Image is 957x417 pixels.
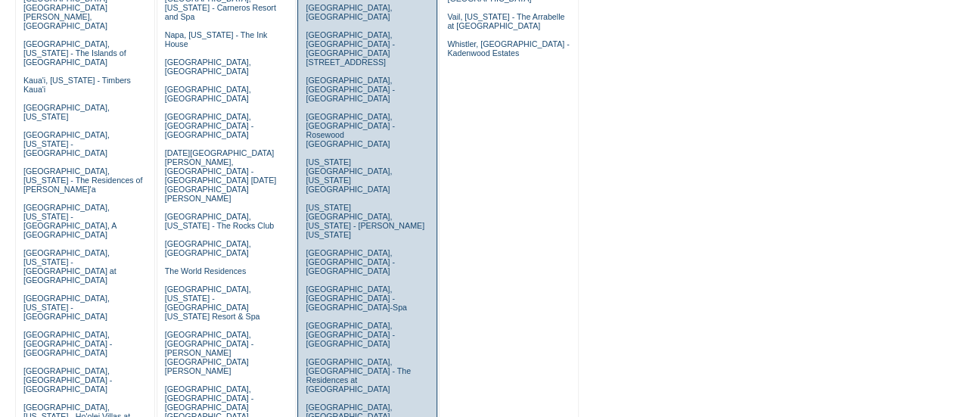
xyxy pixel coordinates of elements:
[306,76,394,103] a: [GEOGRAPHIC_DATA], [GEOGRAPHIC_DATA] - [GEOGRAPHIC_DATA]
[165,85,251,103] a: [GEOGRAPHIC_DATA], [GEOGRAPHIC_DATA]
[165,330,253,375] a: [GEOGRAPHIC_DATA], [GEOGRAPHIC_DATA] - [PERSON_NAME][GEOGRAPHIC_DATA][PERSON_NAME]
[23,39,126,67] a: [GEOGRAPHIC_DATA], [US_STATE] - The Islands of [GEOGRAPHIC_DATA]
[306,157,392,194] a: [US_STATE][GEOGRAPHIC_DATA], [US_STATE][GEOGRAPHIC_DATA]
[165,112,253,139] a: [GEOGRAPHIC_DATA], [GEOGRAPHIC_DATA] - [GEOGRAPHIC_DATA]
[306,357,411,394] a: [GEOGRAPHIC_DATA], [GEOGRAPHIC_DATA] - The Residences at [GEOGRAPHIC_DATA]
[165,58,251,76] a: [GEOGRAPHIC_DATA], [GEOGRAPHIC_DATA]
[447,39,569,58] a: Whistler, [GEOGRAPHIC_DATA] - Kadenwood Estates
[23,248,117,285] a: [GEOGRAPHIC_DATA], [US_STATE] - [GEOGRAPHIC_DATA] at [GEOGRAPHIC_DATA]
[165,30,268,48] a: Napa, [US_STATE] - The Ink House
[447,12,564,30] a: Vail, [US_STATE] - The Arrabelle at [GEOGRAPHIC_DATA]
[23,103,110,121] a: [GEOGRAPHIC_DATA], [US_STATE]
[306,112,394,148] a: [GEOGRAPHIC_DATA], [GEOGRAPHIC_DATA] - Rosewood [GEOGRAPHIC_DATA]
[165,285,260,321] a: [GEOGRAPHIC_DATA], [US_STATE] - [GEOGRAPHIC_DATA] [US_STATE] Resort & Spa
[306,3,392,21] a: [GEOGRAPHIC_DATA], [GEOGRAPHIC_DATA]
[23,130,110,157] a: [GEOGRAPHIC_DATA], [US_STATE] - [GEOGRAPHIC_DATA]
[306,285,406,312] a: [GEOGRAPHIC_DATA], [GEOGRAPHIC_DATA] - [GEOGRAPHIC_DATA]-Spa
[165,212,275,230] a: [GEOGRAPHIC_DATA], [US_STATE] - The Rocks Club
[165,266,247,275] a: The World Residences
[23,76,131,94] a: Kaua'i, [US_STATE] - Timbers Kaua'i
[23,203,117,239] a: [GEOGRAPHIC_DATA], [US_STATE] - [GEOGRAPHIC_DATA], A [GEOGRAPHIC_DATA]
[306,321,394,348] a: [GEOGRAPHIC_DATA], [GEOGRAPHIC_DATA] - [GEOGRAPHIC_DATA]
[23,366,112,394] a: [GEOGRAPHIC_DATA], [GEOGRAPHIC_DATA] - [GEOGRAPHIC_DATA]
[23,330,112,357] a: [GEOGRAPHIC_DATA], [GEOGRAPHIC_DATA] - [GEOGRAPHIC_DATA]
[23,166,143,194] a: [GEOGRAPHIC_DATA], [US_STATE] - The Residences of [PERSON_NAME]'a
[306,203,424,239] a: [US_STATE][GEOGRAPHIC_DATA], [US_STATE] - [PERSON_NAME] [US_STATE]
[23,294,110,321] a: [GEOGRAPHIC_DATA], [US_STATE] - [GEOGRAPHIC_DATA]
[306,30,394,67] a: [GEOGRAPHIC_DATA], [GEOGRAPHIC_DATA] - [GEOGRAPHIC_DATA][STREET_ADDRESS]
[165,148,276,203] a: [DATE][GEOGRAPHIC_DATA][PERSON_NAME], [GEOGRAPHIC_DATA] - [GEOGRAPHIC_DATA] [DATE][GEOGRAPHIC_DAT...
[165,239,251,257] a: [GEOGRAPHIC_DATA], [GEOGRAPHIC_DATA]
[306,248,394,275] a: [GEOGRAPHIC_DATA], [GEOGRAPHIC_DATA] - [GEOGRAPHIC_DATA]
